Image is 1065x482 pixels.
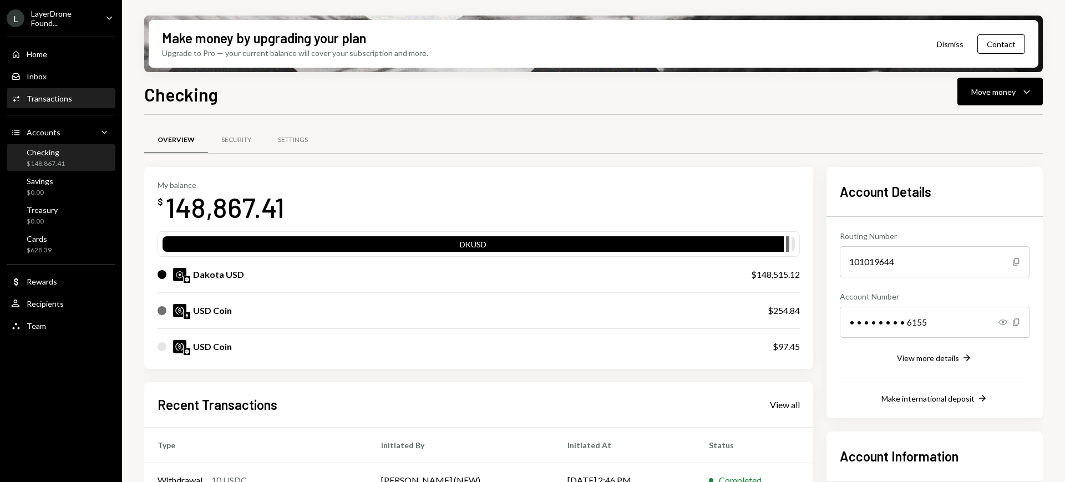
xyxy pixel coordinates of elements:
div: View all [770,399,800,410]
h2: Recent Transactions [158,395,277,414]
div: Settings [278,135,308,145]
th: Type [144,427,368,463]
div: Accounts [27,128,60,137]
div: • • • • • • • • 6155 [840,307,1029,338]
div: Rewards [27,277,57,286]
div: Team [27,321,46,331]
a: Accounts [7,122,115,142]
div: Account Number [840,291,1029,302]
div: Upgrade to Pro — your current balance will cover your subscription and more. [162,47,428,59]
div: $628.39 [27,246,52,255]
div: Treasury [27,205,58,215]
div: 101019644 [840,246,1029,277]
a: Checking$148,867.41 [7,144,115,171]
div: Make money by upgrading your plan [162,29,366,47]
img: base-mainnet [184,276,190,283]
a: Team [7,316,115,336]
div: L [7,9,24,27]
div: $0.00 [27,217,58,226]
div: 148,867.41 [165,190,285,225]
div: USD Coin [193,340,232,353]
a: Home [7,44,115,64]
div: Dakota USD [193,268,244,281]
img: ethereum-mainnet [184,312,190,319]
button: Contact [977,34,1025,54]
a: Savings$0.00 [7,173,115,200]
div: $0.00 [27,188,53,197]
div: View more details [897,353,959,363]
a: Overview [144,126,208,154]
div: Make international deposit [881,394,975,403]
div: $97.45 [773,340,800,353]
h2: Account Information [840,447,1029,465]
a: View all [770,398,800,410]
th: Initiated By [368,427,554,463]
div: Savings [27,176,53,186]
div: $148,867.41 [27,159,65,169]
h1: Checking [144,83,218,105]
a: Transactions [7,88,115,108]
a: Cards$628.39 [7,231,115,257]
img: base-mainnet [184,348,190,355]
div: Routing Number [840,230,1029,242]
div: Move money [971,86,1016,98]
div: Cards [27,234,52,243]
a: Settings [265,126,321,154]
div: My balance [158,180,285,190]
div: Inbox [27,72,47,81]
button: Move money [957,78,1043,105]
th: Status [696,427,813,463]
h2: Account Details [840,182,1029,201]
div: $ [158,196,163,207]
div: $254.84 [768,304,800,317]
img: DKUSD [173,268,186,281]
a: Inbox [7,66,115,86]
div: Security [221,135,251,145]
div: Transactions [27,94,72,103]
button: View more details [897,352,972,364]
a: Treasury$0.00 [7,202,115,229]
div: Checking [27,148,65,157]
div: $148,515.12 [751,268,800,281]
div: USD Coin [193,304,232,317]
a: Rewards [7,271,115,291]
th: Initiated At [554,427,696,463]
div: LayerDrone Found... [31,9,97,28]
img: USDC [173,340,186,353]
div: DKUSD [163,239,784,254]
button: Dismiss [923,31,977,57]
a: Recipients [7,293,115,313]
div: Overview [158,135,195,145]
img: USDC [173,304,186,317]
a: Security [208,126,265,154]
div: Recipients [27,299,64,308]
div: Home [27,49,47,59]
button: Make international deposit [881,393,988,405]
